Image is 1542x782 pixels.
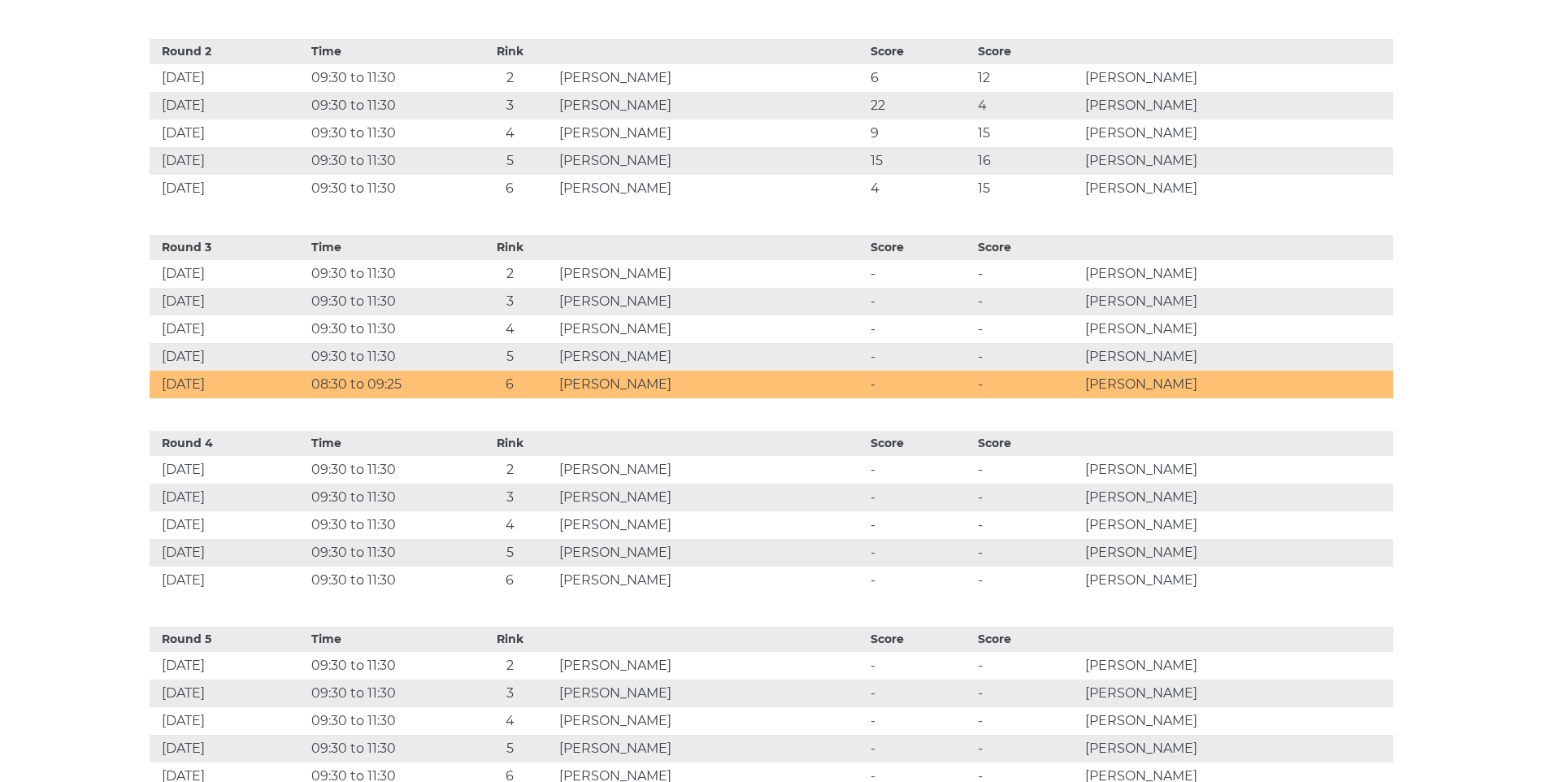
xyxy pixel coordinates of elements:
[974,484,1081,511] td: -
[974,371,1081,398] td: -
[150,64,307,92] td: [DATE]
[555,288,867,315] td: [PERSON_NAME]
[465,707,555,735] td: 4
[465,260,555,288] td: 2
[867,235,974,260] th: Score
[867,680,974,707] td: -
[150,707,307,735] td: [DATE]
[307,119,465,147] td: 09:30 to 11:30
[867,707,974,735] td: -
[555,707,867,735] td: [PERSON_NAME]
[307,567,465,594] td: 09:30 to 11:30
[555,175,867,202] td: [PERSON_NAME]
[867,371,974,398] td: -
[1081,456,1392,484] td: [PERSON_NAME]
[555,371,867,398] td: [PERSON_NAME]
[465,680,555,707] td: 3
[974,175,1081,202] td: 15
[974,92,1081,119] td: 4
[465,343,555,371] td: 5
[974,315,1081,343] td: -
[974,627,1081,652] th: Score
[465,288,555,315] td: 3
[1081,119,1392,147] td: [PERSON_NAME]
[150,511,307,539] td: [DATE]
[465,735,555,762] td: 5
[150,484,307,511] td: [DATE]
[307,147,465,175] td: 09:30 to 11:30
[1081,511,1392,539] td: [PERSON_NAME]
[150,39,307,64] th: Round 2
[150,175,307,202] td: [DATE]
[1081,315,1392,343] td: [PERSON_NAME]
[974,64,1081,92] td: 12
[867,484,974,511] td: -
[555,680,867,707] td: [PERSON_NAME]
[974,456,1081,484] td: -
[867,92,974,119] td: 22
[465,539,555,567] td: 5
[974,680,1081,707] td: -
[867,539,974,567] td: -
[465,92,555,119] td: 3
[1081,288,1392,315] td: [PERSON_NAME]
[150,260,307,288] td: [DATE]
[974,260,1081,288] td: -
[974,343,1081,371] td: -
[465,371,555,398] td: 6
[555,539,867,567] td: [PERSON_NAME]
[867,119,974,147] td: 9
[1081,567,1392,594] td: [PERSON_NAME]
[974,39,1081,64] th: Score
[465,431,555,456] th: Rink
[867,627,974,652] th: Score
[1081,175,1392,202] td: [PERSON_NAME]
[555,92,867,119] td: [PERSON_NAME]
[307,64,465,92] td: 09:30 to 11:30
[867,315,974,343] td: -
[1081,92,1392,119] td: [PERSON_NAME]
[867,39,974,64] th: Score
[555,119,867,147] td: [PERSON_NAME]
[465,147,555,175] td: 5
[150,235,307,260] th: Round 3
[974,431,1081,456] th: Score
[465,567,555,594] td: 6
[867,735,974,762] td: -
[974,652,1081,680] td: -
[307,235,465,260] th: Time
[307,627,465,652] th: Time
[307,39,465,64] th: Time
[307,707,465,735] td: 09:30 to 11:30
[150,288,307,315] td: [DATE]
[867,511,974,539] td: -
[974,735,1081,762] td: -
[465,315,555,343] td: 4
[150,147,307,175] td: [DATE]
[307,260,465,288] td: 09:30 to 11:30
[465,484,555,511] td: 3
[974,511,1081,539] td: -
[974,288,1081,315] td: -
[974,539,1081,567] td: -
[150,343,307,371] td: [DATE]
[150,456,307,484] td: [DATE]
[1081,343,1392,371] td: [PERSON_NAME]
[465,119,555,147] td: 4
[307,539,465,567] td: 09:30 to 11:30
[555,456,867,484] td: [PERSON_NAME]
[555,64,867,92] td: [PERSON_NAME]
[555,315,867,343] td: [PERSON_NAME]
[867,64,974,92] td: 6
[307,371,465,398] td: 08:30 to 09:25
[307,92,465,119] td: 09:30 to 11:30
[867,456,974,484] td: -
[1081,707,1392,735] td: [PERSON_NAME]
[150,539,307,567] td: [DATE]
[307,343,465,371] td: 09:30 to 11:30
[1081,260,1392,288] td: [PERSON_NAME]
[867,260,974,288] td: -
[1081,371,1392,398] td: [PERSON_NAME]
[867,567,974,594] td: -
[150,567,307,594] td: [DATE]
